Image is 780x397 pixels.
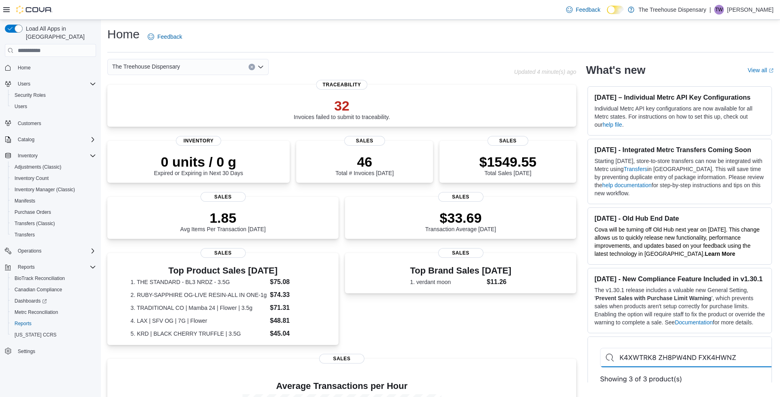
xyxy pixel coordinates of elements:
[563,2,604,18] a: Feedback
[157,33,182,41] span: Feedback
[2,345,99,357] button: Settings
[8,184,99,195] button: Inventory Manager (Classic)
[602,182,652,188] a: help documentation
[11,196,96,206] span: Manifests
[15,246,96,256] span: Operations
[154,154,243,176] div: Expired or Expiring in Next 30 Days
[335,154,393,176] div: Total # Invoices [DATE]
[596,295,711,301] strong: Prevent Sales with Purchase Limit Warning
[201,192,246,202] span: Sales
[15,175,49,182] span: Inventory Count
[2,117,99,129] button: Customers
[11,102,30,111] a: Users
[576,6,600,14] span: Feedback
[705,251,735,257] a: Learn More
[270,316,315,326] dd: $48.81
[294,98,390,114] p: 32
[131,330,267,338] dt: 5. KRD | BLACK CHERRY TRUFFLE | 3.5G
[15,347,38,356] a: Settings
[594,286,765,326] p: The v1.30.1 release includes a valuable new General Setting, ' ', which prevents sales when produ...
[257,64,264,70] button: Open list of options
[15,151,41,161] button: Inventory
[11,90,96,100] span: Security Roles
[11,219,58,228] a: Transfers (Classic)
[18,264,35,270] span: Reports
[131,266,316,276] h3: Top Product Sales [DATE]
[11,185,78,194] a: Inventory Manager (Classic)
[18,248,42,254] span: Operations
[11,296,96,306] span: Dashboards
[15,151,96,161] span: Inventory
[11,230,38,240] a: Transfers
[594,275,765,283] h3: [DATE] - New Compliance Feature Included in v1.30.1
[8,90,99,101] button: Security Roles
[114,381,570,391] h4: Average Transactions per Hour
[11,162,65,172] a: Adjustments (Classic)
[514,69,576,75] p: Updated 4 minute(s) ago
[15,275,65,282] span: BioTrack Reconciliation
[715,5,723,15] span: TW
[479,154,537,176] div: Total Sales [DATE]
[335,154,393,170] p: 46
[594,93,765,101] h3: [DATE] – Individual Metrc API Key Configurations
[11,173,52,183] a: Inventory Count
[249,64,255,70] button: Clear input
[11,285,96,295] span: Canadian Compliance
[487,136,529,146] span: Sales
[15,262,96,272] span: Reports
[131,278,267,286] dt: 1. THE STANDARD - BL3 NRDZ - 3.5G
[11,319,35,328] a: Reports
[16,6,52,14] img: Cova
[425,210,496,226] p: $33.69
[344,136,385,146] span: Sales
[727,5,774,15] p: [PERSON_NAME]
[594,104,765,129] p: Individual Metrc API key configurations are now available for all Metrc states. For instructions ...
[714,5,724,15] div: Tina Wilkins
[410,278,483,286] dt: 1. verdant moon
[11,90,49,100] a: Security Roles
[15,232,35,238] span: Transfers
[2,62,99,73] button: Home
[176,136,221,146] span: Inventory
[15,309,58,316] span: Metrc Reconciliation
[15,286,62,293] span: Canadian Compliance
[8,284,99,295] button: Canadian Compliance
[8,218,99,229] button: Transfers (Classic)
[8,195,99,207] button: Manifests
[201,248,246,258] span: Sales
[8,318,99,329] button: Reports
[15,346,96,356] span: Settings
[15,79,96,89] span: Users
[8,161,99,173] button: Adjustments (Classic)
[438,248,483,258] span: Sales
[15,164,61,170] span: Adjustments (Classic)
[8,207,99,218] button: Purchase Orders
[11,285,65,295] a: Canadian Compliance
[11,296,50,306] a: Dashboards
[23,25,96,41] span: Load All Apps in [GEOGRAPHIC_DATA]
[2,261,99,273] button: Reports
[180,210,266,232] div: Avg Items Per Transaction [DATE]
[270,303,315,313] dd: $71.31
[15,63,96,73] span: Home
[602,121,622,128] a: help file
[319,354,364,364] span: Sales
[2,134,99,145] button: Catalog
[316,80,368,90] span: Traceability
[11,307,96,317] span: Metrc Reconciliation
[11,274,96,283] span: BioTrack Reconciliation
[11,230,96,240] span: Transfers
[15,262,38,272] button: Reports
[586,64,645,77] h2: What's new
[675,319,713,326] a: Documentation
[438,192,483,202] span: Sales
[11,307,61,317] a: Metrc Reconciliation
[624,166,648,172] a: Transfers
[479,154,537,170] p: $1549.55
[15,92,46,98] span: Security Roles
[11,330,60,340] a: [US_STATE] CCRS
[131,304,267,312] dt: 3. TRADITIONAL CO | Mamba 24 | Flower | 3.5g
[270,290,315,300] dd: $74.33
[11,207,54,217] a: Purchase Orders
